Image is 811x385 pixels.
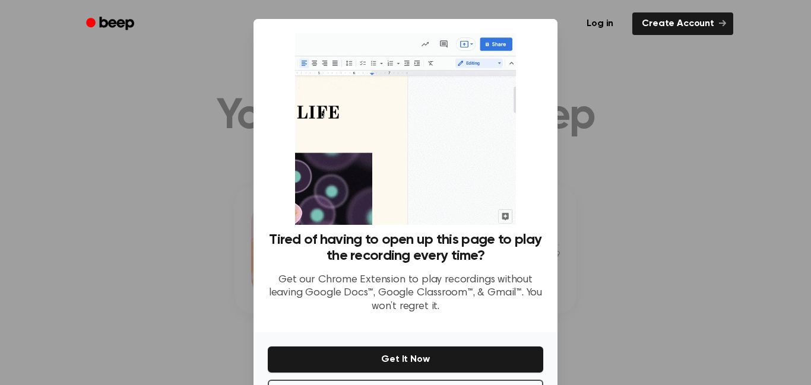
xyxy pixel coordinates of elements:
p: Get our Chrome Extension to play recordings without leaving Google Docs™, Google Classroom™, & Gm... [268,273,543,314]
img: Beep extension in action [295,33,515,225]
a: Create Account [632,12,733,35]
a: Log in [575,10,625,37]
button: Get It Now [268,346,543,373]
a: Beep [78,12,145,36]
h3: Tired of having to open up this page to play the recording every time? [268,232,543,264]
